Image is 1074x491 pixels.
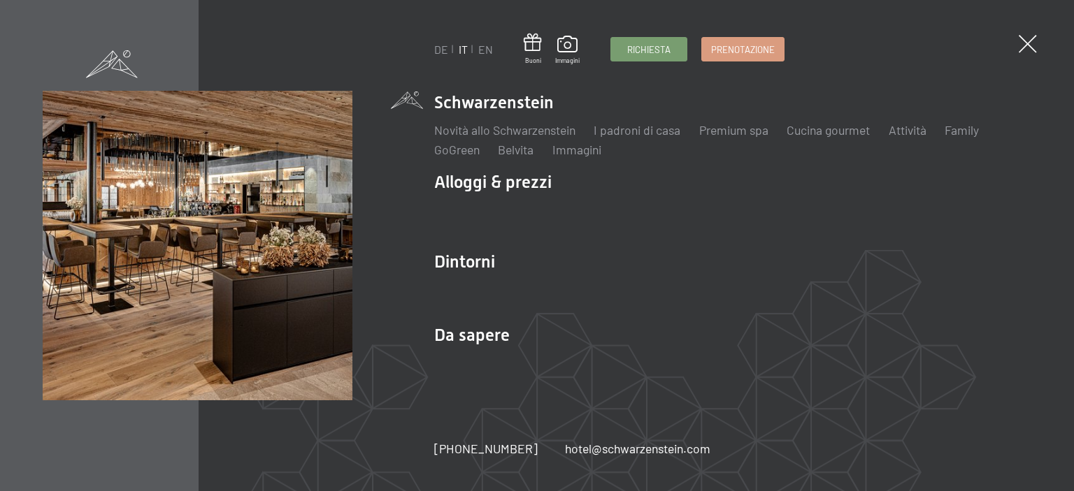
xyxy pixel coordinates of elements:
[555,36,580,65] a: Immagini
[524,57,542,65] span: Buoni
[699,122,768,138] a: Premium spa
[524,34,542,65] a: Buoni
[565,440,710,457] a: hotel@schwarzenstein.com
[627,43,671,56] span: Richiesta
[889,122,926,138] a: Attività
[434,441,538,456] span: [PHONE_NUMBER]
[945,122,979,138] a: Family
[434,440,538,457] a: [PHONE_NUMBER]
[498,142,534,157] a: Belvita
[434,122,575,138] a: Novità allo Schwarzenstein
[787,122,870,138] a: Cucina gourmet
[434,142,480,157] a: GoGreen
[478,43,493,56] a: EN
[434,43,448,56] a: DE
[555,57,580,65] span: Immagini
[459,43,468,56] a: IT
[594,122,680,138] a: I padroni di casa
[552,142,601,157] a: Immagini
[611,38,687,61] a: Richiesta
[702,38,784,61] a: Prenotazione
[711,43,775,56] span: Prenotazione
